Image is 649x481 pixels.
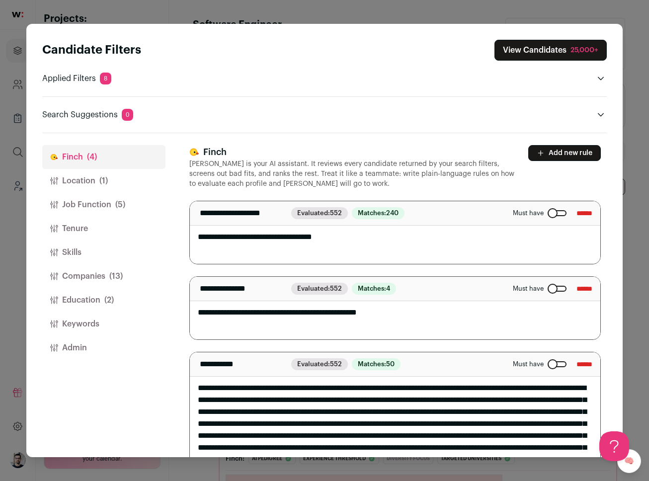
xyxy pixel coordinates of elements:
button: Close search preferences [494,40,607,61]
button: Admin [42,336,165,360]
div: 25,000+ [570,45,598,55]
span: 8 [100,73,111,84]
span: Must have [513,285,544,293]
span: Matches: [352,283,396,295]
p: [PERSON_NAME] is your AI assistant. It reviews every candidate returned by your search filters, s... [189,159,516,189]
button: Education(2) [42,288,165,312]
button: Job Function(5) [42,193,165,217]
span: (2) [104,294,114,306]
span: (13) [109,270,123,282]
span: Must have [513,360,544,368]
button: Location(1) [42,169,165,193]
span: (1) [99,175,108,187]
span: 50 [386,361,395,367]
span: (4) [87,151,97,163]
span: Must have [513,209,544,217]
button: Skills [42,240,165,264]
button: Keywords [42,312,165,336]
button: Tenure [42,217,165,240]
span: Matches: [352,207,405,219]
p: Applied Filters [42,73,111,84]
span: (5) [115,199,125,211]
span: 0 [122,109,133,121]
a: 🧠 [617,449,641,473]
span: Evaluated: [291,207,348,219]
span: Evaluated: [291,358,348,370]
p: Search Suggestions [42,109,133,121]
span: 552 [330,210,342,216]
button: Finch(4) [42,145,165,169]
iframe: Help Scout Beacon - Open [599,431,629,461]
span: 240 [386,210,399,216]
button: Companies(13) [42,264,165,288]
span: Matches: [352,358,401,370]
span: 552 [330,361,342,367]
button: Open applied filters [595,73,607,84]
span: 4 [386,285,390,292]
span: 552 [330,285,342,292]
strong: Candidate Filters [42,44,141,56]
button: Add new rule [528,145,601,161]
h3: Finch [189,145,516,159]
span: Evaluated: [291,283,348,295]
